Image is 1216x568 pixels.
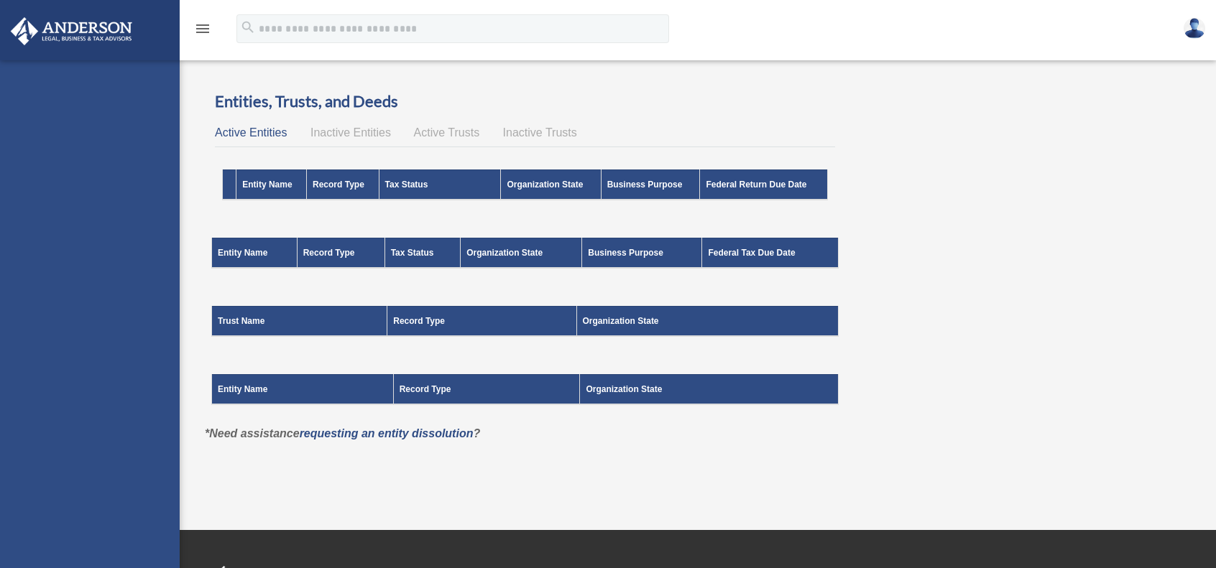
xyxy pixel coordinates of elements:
[212,374,394,404] th: Entity Name
[236,169,307,200] th: Entity Name
[194,20,211,37] i: menu
[576,306,839,336] th: Organization State
[310,126,391,139] span: Inactive Entities
[387,306,576,336] th: Record Type
[194,25,211,37] a: menu
[702,238,839,268] th: Federal Tax Due Date
[215,126,287,139] span: Active Entities
[700,169,828,200] th: Federal Return Due Date
[501,169,601,200] th: Organization State
[580,374,839,404] th: Organization State
[461,238,582,268] th: Organization State
[384,238,461,268] th: Tax Status
[503,126,577,139] span: Inactive Trusts
[6,17,137,45] img: Anderson Advisors Platinum Portal
[240,19,256,35] i: search
[393,374,580,404] th: Record Type
[212,238,298,268] th: Entity Name
[212,306,387,336] th: Trust Name
[297,238,384,268] th: Record Type
[582,238,702,268] th: Business Purpose
[379,169,501,200] th: Tax Status
[205,427,480,439] em: *Need assistance ?
[215,90,835,113] h3: Entities, Trusts, and Deeds
[414,126,480,139] span: Active Trusts
[1184,18,1205,39] img: User Pic
[300,427,474,439] a: requesting an entity dissolution
[601,169,700,200] th: Business Purpose
[307,169,379,200] th: Record Type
